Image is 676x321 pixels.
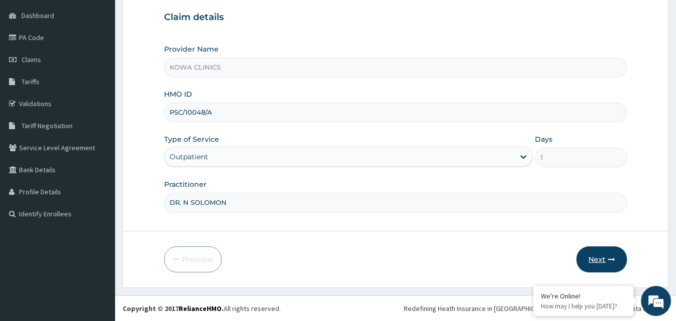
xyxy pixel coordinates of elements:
[164,12,627,23] h3: Claim details
[164,246,222,272] button: Previous
[22,77,40,86] span: Tariffs
[164,134,219,144] label: Type of Service
[541,291,626,300] div: We're Online!
[179,304,222,313] a: RelianceHMO
[164,193,627,212] input: Enter Name
[535,134,552,144] label: Days
[164,44,219,54] label: Provider Name
[164,103,627,122] input: Enter HMO ID
[22,55,41,64] span: Claims
[164,89,192,99] label: HMO ID
[22,121,73,130] span: Tariff Negotiation
[170,152,208,162] div: Outpatient
[164,179,207,189] label: Practitioner
[576,246,627,272] button: Next
[404,303,668,313] div: Redefining Heath Insurance in [GEOGRAPHIC_DATA] using Telemedicine and Data Science!
[541,302,626,310] p: How may I help you today?
[115,295,676,321] footer: All rights reserved.
[22,11,54,20] span: Dashboard
[123,304,224,313] strong: Copyright © 2017 .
